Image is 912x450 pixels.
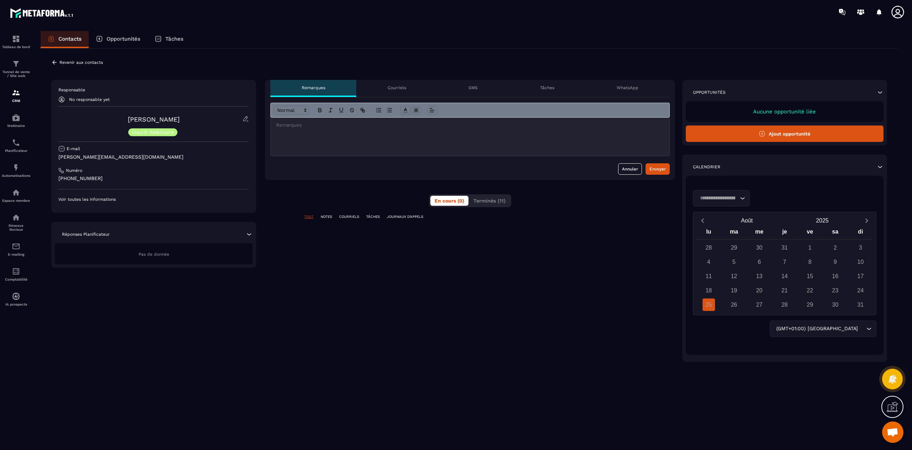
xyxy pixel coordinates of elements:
span: (GMT+01:00) [GEOGRAPHIC_DATA] [774,325,859,333]
button: Annuler [618,163,642,175]
div: 7 [778,256,791,268]
p: TOUT [304,214,313,219]
div: 12 [728,270,740,282]
div: 28 [703,241,715,254]
img: formation [12,88,20,97]
p: Remarques [302,85,325,91]
img: automations [12,292,20,301]
div: 23 [829,284,841,297]
p: WhatsApp [617,85,638,91]
a: automationsautomationsEspace membre [2,183,30,208]
p: Calendrier [693,164,720,170]
div: 30 [829,298,841,311]
div: 11 [703,270,715,282]
div: di [848,227,873,239]
input: Search for option [859,325,865,333]
p: No responsable yet [69,97,110,102]
button: Envoyer [646,163,670,175]
p: Espace membre [2,199,30,203]
div: 3 [854,241,867,254]
a: automationsautomationsAutomatisations [2,158,30,183]
p: Opportunités [107,36,140,42]
div: me [747,227,772,239]
p: TÂCHES [366,214,380,219]
div: Calendar days [696,241,873,311]
p: Numéro [66,168,82,173]
p: Voir toutes les informations [58,196,249,202]
button: Ajout opportunité [686,126,883,142]
div: 2 [829,241,841,254]
p: Tâches [165,36,183,42]
div: 1 [804,241,816,254]
div: 29 [804,298,816,311]
a: social-networksocial-networkRéseaux Sociaux [2,208,30,237]
img: email [12,242,20,251]
a: [PERSON_NAME] [128,116,180,123]
img: automations [12,188,20,197]
div: 21 [778,284,791,297]
p: Comptabilité [2,277,30,281]
div: 17 [854,270,867,282]
div: lu [696,227,721,239]
a: Opportunités [89,31,147,48]
div: 29 [728,241,740,254]
p: Opportunités [693,90,726,95]
button: Next month [860,216,873,225]
img: social-network [12,213,20,222]
p: Réseaux Sociaux [2,224,30,231]
a: formationformationCRM [2,83,30,108]
a: formationformationTableau de bord [2,29,30,54]
a: Contacts [41,31,89,48]
p: Aucune opportunité liée [693,108,876,115]
button: Open years overlay [784,214,860,227]
div: 16 [829,270,841,282]
div: sa [823,227,848,239]
span: Terminés (11) [473,198,506,204]
div: je [772,227,797,239]
p: Planificateur [2,149,30,153]
img: automations [12,113,20,122]
p: Tâches [540,85,554,91]
p: Réponses Planificateur [62,231,110,237]
div: 25 [703,298,715,311]
div: 26 [728,298,740,311]
div: 18 [703,284,715,297]
p: IA prospects [2,302,30,306]
div: 24 [854,284,867,297]
button: Open months overlay [709,214,785,227]
p: E-mailing [2,252,30,256]
button: En cours (0) [430,196,468,206]
img: formation [12,60,20,68]
div: 10 [854,256,867,268]
p: Responsable [58,87,249,93]
div: 13 [753,270,766,282]
div: 19 [728,284,740,297]
p: Webinaire [2,124,30,128]
div: 31 [854,298,867,311]
a: Ouvrir le chat [882,421,903,443]
p: Inscrit Webinaire [132,130,174,135]
div: 9 [829,256,841,268]
div: Search for option [693,190,750,206]
div: 14 [778,270,791,282]
img: formation [12,35,20,43]
div: Calendar wrapper [696,227,873,311]
p: [PHONE_NUMBER] [58,175,249,182]
div: 8 [804,256,816,268]
div: ma [721,227,747,239]
img: logo [10,6,74,19]
a: emailemailE-mailing [2,237,30,262]
a: automationsautomationsWebinaire [2,108,30,133]
p: Tunnel de vente / Site web [2,70,30,78]
div: 15 [804,270,816,282]
p: NOTES [321,214,332,219]
img: accountant [12,267,20,276]
div: 6 [753,256,766,268]
div: 31 [778,241,791,254]
a: accountantaccountantComptabilité [2,262,30,287]
div: 27 [753,298,766,311]
div: 5 [728,256,740,268]
a: formationformationTunnel de vente / Site web [2,54,30,83]
img: automations [12,163,20,172]
div: 28 [778,298,791,311]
